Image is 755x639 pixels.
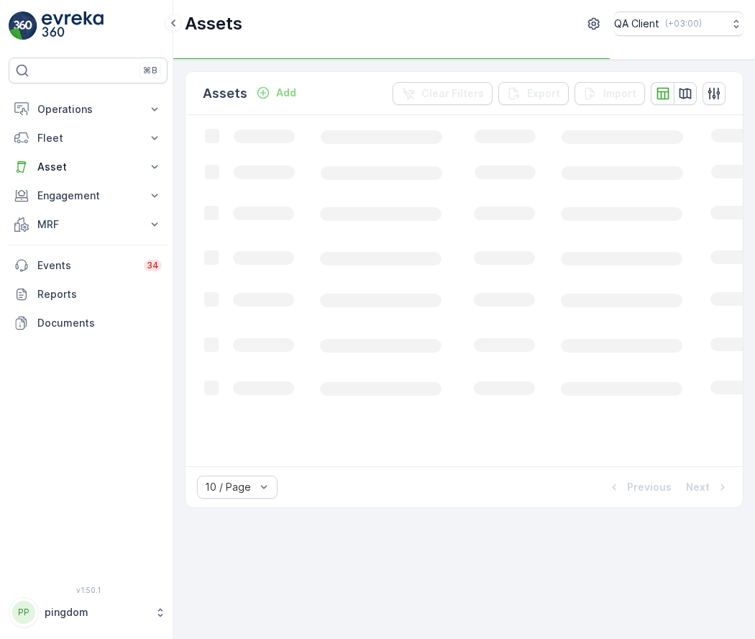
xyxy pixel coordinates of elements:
button: QA Client(+03:00) [614,12,743,36]
button: Previous [605,479,673,496]
p: Import [603,86,636,101]
p: ⌘B [143,65,157,76]
p: Engagement [37,189,139,203]
p: 34 [147,260,159,271]
p: Reports [37,287,162,302]
a: Documents [9,309,168,337]
button: Clear Filters [393,82,493,105]
p: Events [37,258,135,273]
button: Next [685,479,731,496]
p: pingdom [45,605,147,620]
p: ( +03:00 ) [665,18,702,30]
button: Add [250,84,302,101]
p: Operations [37,102,139,117]
p: Documents [37,316,162,330]
p: Assets [185,12,242,35]
button: Export [498,82,569,105]
p: Previous [627,480,672,494]
p: Add [276,86,296,100]
button: PPpingdom [9,597,168,627]
div: PP [12,601,35,624]
button: Asset [9,153,168,181]
p: MRF [37,217,139,232]
a: Events34 [9,251,168,280]
p: Export [527,86,560,101]
p: Fleet [37,131,139,145]
button: Operations [9,95,168,124]
img: logo [9,12,37,40]
p: Clear Filters [421,86,484,101]
p: QA Client [614,17,659,31]
p: Next [686,480,710,494]
button: MRF [9,210,168,239]
span: v 1.50.1 [9,586,168,594]
p: Asset [37,160,139,174]
button: Engagement [9,181,168,210]
img: logo_light-DOdMpM7g.png [42,12,104,40]
a: Reports [9,280,168,309]
button: Fleet [9,124,168,153]
p: Assets [203,83,247,104]
button: Import [575,82,645,105]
